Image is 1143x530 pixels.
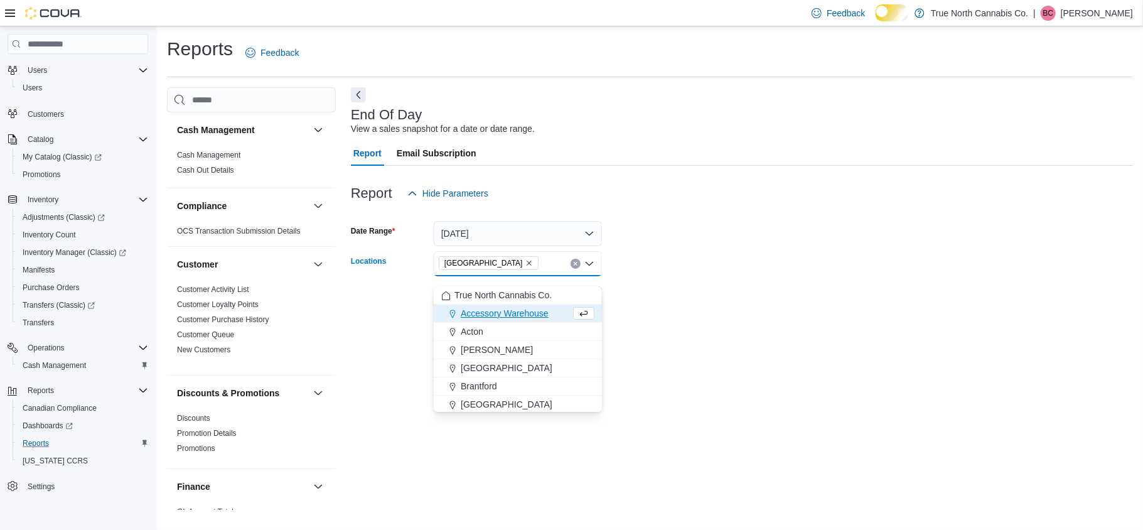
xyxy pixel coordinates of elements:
a: Customers [23,107,69,122]
span: Users [18,80,148,95]
span: Promotions [18,167,148,182]
button: Users [3,62,153,79]
span: Customer Activity List [177,284,249,295]
button: Compliance [311,198,326,214]
span: Cash Management [177,150,240,160]
span: Promotions [23,170,61,180]
span: Settings [28,482,55,492]
h3: End Of Day [351,107,422,122]
a: Inventory Manager (Classic) [18,245,131,260]
div: Ben Clifford [1041,6,1056,21]
button: Inventory Count [13,226,153,244]
span: Dashboards [23,421,73,431]
span: Transfers [23,318,54,328]
button: [GEOGRAPHIC_DATA] [434,359,602,377]
span: Manifests [18,262,148,278]
p: [PERSON_NAME] [1061,6,1133,21]
button: Users [23,63,52,78]
a: Customer Loyalty Points [177,300,259,309]
span: Catalog [28,134,53,144]
span: Canadian Compliance [18,401,148,416]
button: Cash Management [311,122,326,138]
span: Manifests [23,265,55,275]
h3: Report [351,186,392,201]
label: Date Range [351,226,395,236]
label: Locations [351,256,387,266]
span: Promotions [177,443,215,453]
a: Transfers (Classic) [18,298,100,313]
button: Users [13,79,153,97]
button: [PERSON_NAME] [434,341,602,359]
button: Discounts & Promotions [311,386,326,401]
div: Cash Management [167,148,336,188]
div: View a sales snapshot for a date or date range. [351,122,535,136]
button: Reports [23,383,59,398]
img: Cova [25,7,82,19]
button: Manifests [13,261,153,279]
div: Compliance [167,224,336,246]
span: Accessory Warehouse [461,307,549,320]
span: Inventory Count [23,230,76,240]
span: My Catalog (Classic) [18,149,148,165]
span: Inventory [28,195,58,205]
a: Users [18,80,47,95]
span: Transfers [18,315,148,330]
span: Hide Parameters [422,187,488,200]
h1: Reports [167,36,233,62]
span: Washington CCRS [18,453,148,468]
span: Cash Management [18,358,148,373]
a: Transfers [18,315,59,330]
button: Compliance [177,200,308,212]
span: Transfers (Classic) [23,300,95,310]
span: Email Subscription [397,141,476,166]
p: | [1033,6,1036,21]
span: Reports [18,436,148,451]
span: Report [353,141,382,166]
h3: Customer [177,258,218,271]
button: Cash Management [13,357,153,374]
a: My Catalog (Classic) [13,148,153,166]
a: Manifests [18,262,60,278]
a: Purchase Orders [18,280,85,295]
span: GL Account Totals [177,507,237,517]
a: Dashboards [18,418,78,433]
button: Operations [23,340,70,355]
button: Settings [3,477,153,495]
a: Discounts [177,414,210,423]
button: Customer [311,257,326,272]
a: Feedback [240,40,304,65]
a: Customer Purchase History [177,315,269,324]
button: Close list of options [584,259,594,269]
span: Catalog [23,132,148,147]
span: Purchase Orders [23,283,80,293]
span: [PERSON_NAME] [461,343,533,356]
span: Cash Out Details [177,165,234,175]
span: Transfers (Classic) [18,298,148,313]
span: Purchase Orders [18,280,148,295]
a: GL Account Totals [177,507,237,516]
span: Dashboards [18,418,148,433]
a: Promotions [18,167,66,182]
button: Cash Management [177,124,308,136]
button: Finance [311,479,326,494]
button: Discounts & Promotions [177,387,308,399]
div: Customer [167,282,336,375]
button: [US_STATE] CCRS [13,452,153,470]
a: Customer Queue [177,330,234,339]
span: [US_STATE] CCRS [23,456,88,466]
span: BC [1043,6,1054,21]
span: [GEOGRAPHIC_DATA] [461,398,552,411]
a: Inventory Manager (Classic) [13,244,153,261]
button: Customers [3,104,153,122]
span: Brantford [461,380,497,392]
span: Adjustments (Classic) [18,210,148,225]
button: Purchase Orders [13,279,153,296]
span: My Catalog (Classic) [23,152,102,162]
span: Customer Queue [177,330,234,340]
a: Adjustments (Classic) [13,208,153,226]
button: Transfers [13,314,153,332]
span: Acton [461,325,483,338]
span: Reports [23,438,49,448]
a: Reports [18,436,54,451]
